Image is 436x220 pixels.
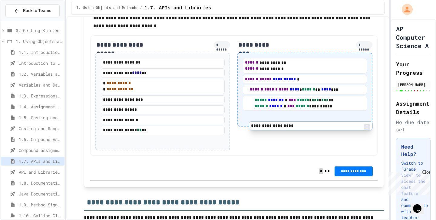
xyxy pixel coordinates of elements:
span: 1.10. Calling Class Methods [19,212,62,219]
h2: Your Progress [396,60,431,77]
span: Compound assignment operators - Quiz [19,147,62,153]
div: [PERSON_NAME] [398,82,429,87]
div: My Account [395,2,414,16]
span: 1. Using Objects and Methods [76,6,137,11]
div: No due date set [396,119,431,133]
h1: AP Computer Science A [396,25,431,50]
iframe: chat widget [386,169,430,195]
button: Back to Teams [5,4,60,17]
span: Back to Teams [23,8,51,14]
div: Chat with us now!Close [2,2,42,38]
span: 1.7. APIs and Libraries [19,158,62,164]
span: 1.2. Variables and Data Types [19,71,62,77]
span: Variables and Data Types - Quiz [19,82,62,88]
span: API and Libraries - Topic 1.7 [19,169,62,175]
iframe: chat widget [411,196,430,214]
span: Java Documentation with Comments - Topic 1.8 [19,191,62,197]
span: 1.4. Assignment and Input [19,103,62,110]
h3: Need Help? [401,143,425,158]
span: 1.6. Compound Assignment Operators [19,136,62,143]
span: 1.5. Casting and Ranges of Values [19,114,62,121]
span: Casting and Ranges of variables - Quiz [19,125,62,132]
span: / [140,6,142,11]
span: 1.7. APIs and Libraries [144,5,211,12]
span: 1.8. Documentation with Comments and Preconditions [19,180,62,186]
span: 1. Using Objects and Methods [16,38,62,44]
span: 1.3. Expressions and Output [New] [19,93,62,99]
span: Introduction to Algorithms, Programming, and Compilers [19,60,62,66]
span: 1.9. Method Signatures [19,202,62,208]
span: 0: Getting Started [16,27,62,34]
h2: Assignment Details [396,99,431,116]
span: 1.1. Introduction to Algorithms, Programming, and Compilers [19,49,62,55]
